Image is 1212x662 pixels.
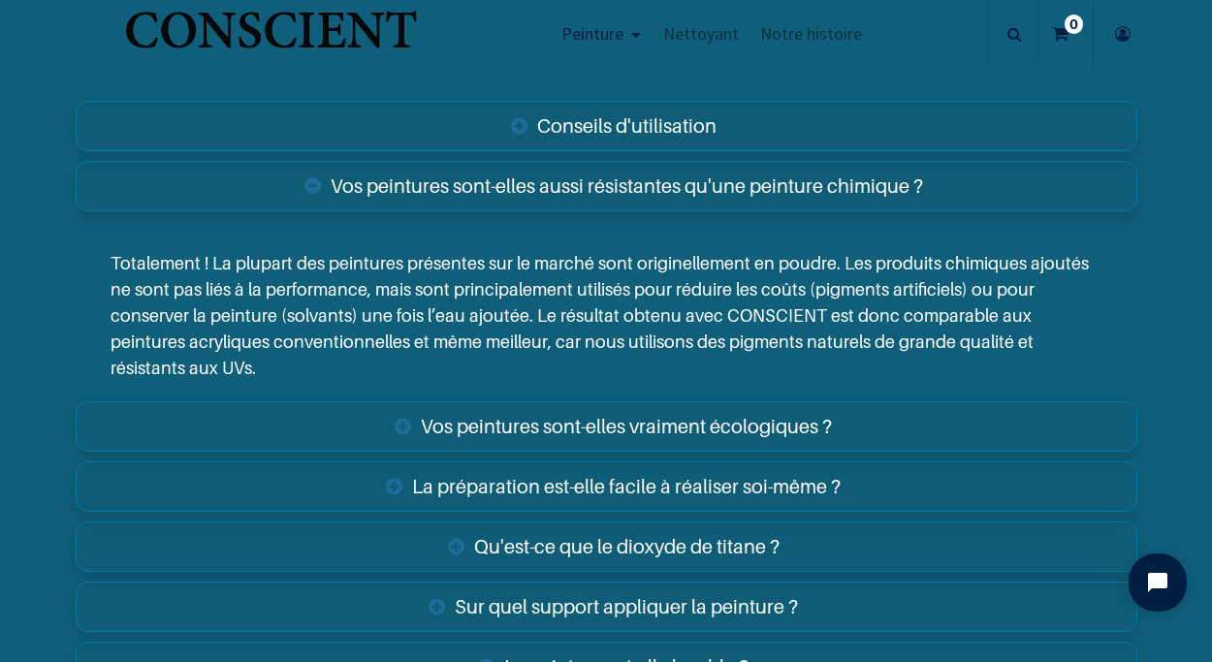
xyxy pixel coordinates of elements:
a: Vos peintures sont-elles vraiment écologiques ? [76,401,1137,452]
a: Conseils d'utilisation [76,101,1137,151]
a: Sur quel support appliquer la peinture ? [76,582,1137,632]
a: La préparation est-elle facile à réaliser soi-même ? [76,461,1137,512]
span: Notre histoire [760,22,862,45]
a: Vos peintures sont-elles aussi résistantes qu'une peinture chimique ? [76,161,1137,211]
p: Totalement ! La plupart des peintures présentes sur le marché sont originellement en poudre. Les ... [111,250,1102,381]
iframe: Tidio Chat [1112,537,1203,628]
sup: 0 [1065,15,1083,34]
span: Peinture [561,22,623,45]
a: Qu'est-ce que le dioxyde de titane ? [76,521,1137,572]
span: Nettoyant [663,22,739,45]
